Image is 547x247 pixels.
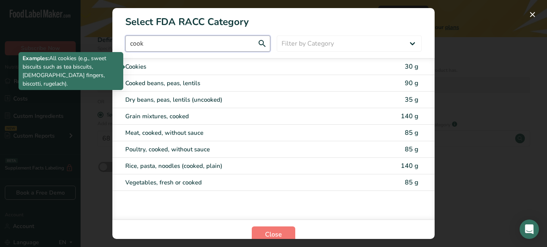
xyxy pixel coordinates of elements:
[125,79,354,88] div: Cooked beans, peas, lentils
[405,128,419,137] span: 85 g
[125,36,270,52] input: Type here to start searching..
[405,62,419,71] span: 30 g
[405,95,419,104] span: 35 g
[405,178,419,187] span: 85 g
[125,161,354,171] div: Rice, pasta, noodles (cooked, plain)
[405,79,419,88] span: 90 g
[125,178,354,187] div: Vegetables, fresh or cooked
[520,220,539,239] div: Open Intercom Messenger
[265,230,282,239] span: Close
[125,95,354,105] div: Dry beans, peas, lentils (uncooked)
[401,161,419,170] span: 140 g
[125,145,354,154] div: Poultry, cooked, without sauce
[125,128,354,138] div: Meat, cooked, without sauce
[405,145,419,154] span: 85 g
[112,8,435,29] h1: Select FDA RACC Category
[23,54,49,62] b: Examples:
[401,112,419,121] span: 140 g
[252,226,295,243] button: Close
[125,62,354,71] div: Cookies
[125,112,354,121] div: Grain mixtures, cooked
[23,54,119,88] p: All cookies (e.g., sweet biscuits such as tea biscuits, [DEMOGRAPHIC_DATA] fingers, biscotti, rug...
